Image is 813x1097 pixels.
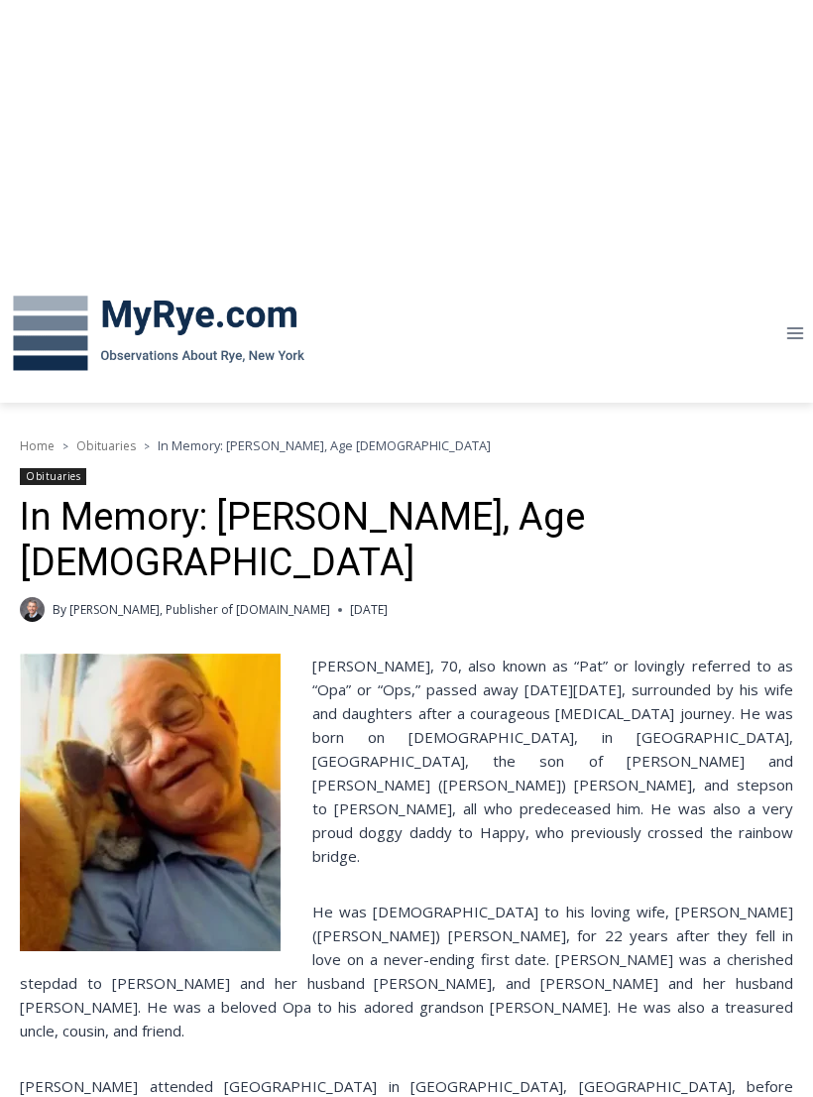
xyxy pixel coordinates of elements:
[20,495,793,585] h1: In Memory: [PERSON_NAME], Age [DEMOGRAPHIC_DATA]
[20,597,45,622] a: Author image
[20,654,793,868] p: [PERSON_NAME], 70, also known as “Pat” or lovingly referred to as “Opa” or “Ops,” passed away [DA...
[20,435,793,455] nav: Breadcrumbs
[20,900,793,1042] p: He was [DEMOGRAPHIC_DATA] to his loving wife, [PERSON_NAME] ([PERSON_NAME]) [PERSON_NAME], for 22...
[53,600,66,619] span: By
[69,601,330,618] a: [PERSON_NAME], Publisher of [DOMAIN_NAME]
[776,317,813,348] button: Open menu
[20,468,86,485] a: Obituaries
[158,436,491,454] span: In Memory: [PERSON_NAME], Age [DEMOGRAPHIC_DATA]
[76,437,136,454] a: Obituaries
[144,439,150,453] span: >
[62,439,68,453] span: >
[20,654,281,951] img: Obituary - Patrick Albert Auriemma
[20,437,55,454] a: Home
[350,600,388,619] time: [DATE]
